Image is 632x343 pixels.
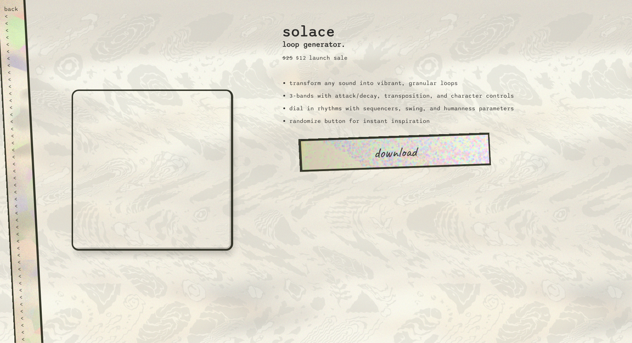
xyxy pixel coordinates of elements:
div: < [19,286,33,293]
div: < [9,97,23,104]
div: < [12,160,26,167]
div: back [4,6,18,13]
div: < [19,301,34,308]
div: < [16,237,31,244]
div: < [16,230,30,237]
div: < [12,167,27,174]
div: < [13,188,28,195]
div: < [19,293,33,301]
div: < [6,48,21,55]
div: < [17,251,31,258]
a: download [298,132,491,172]
div: < [15,209,29,216]
div: < [11,132,25,139]
div: < [17,244,31,251]
div: < [14,195,28,202]
div: < [21,329,35,336]
div: < [13,174,27,181]
div: < [5,27,19,34]
div: < [11,139,25,146]
div: < [4,13,19,20]
div: < [8,76,22,83]
div: < [7,62,21,69]
div: < [10,118,24,125]
div: < [17,258,32,265]
div: < [10,125,25,132]
li: 3-bands with attack/decay, transposition, and character controls [289,92,514,99]
iframe: solace [72,90,233,251]
div: < [12,153,26,160]
div: < [8,90,23,97]
div: < [11,146,26,153]
div: < [5,34,20,41]
li: transform any sound into vibrant, granular loops [289,80,514,87]
p: launch sale [309,54,348,61]
div: < [20,315,34,322]
div: < [13,181,27,188]
div: < [18,265,32,272]
li: randomize button for instant inspiration [289,118,514,125]
div: < [18,272,32,279]
div: < [6,41,20,48]
div: < [9,111,24,118]
div: < [7,69,22,76]
div: < [15,223,30,230]
h3: loop generator. [282,40,348,49]
div: < [14,202,29,209]
div: < [18,279,33,286]
div: < [5,20,19,27]
h2: solace [282,17,348,41]
div: < [20,322,35,329]
div: < [21,336,36,343]
div: < [7,55,21,62]
p: $25 [282,54,293,61]
div: < [20,308,34,315]
div: < [9,104,24,111]
div: < [8,83,22,90]
div: < [15,216,29,223]
p: $12 [296,54,306,61]
li: dial in rhythms with sequencers, swing, and humanness parameters [289,105,514,112]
